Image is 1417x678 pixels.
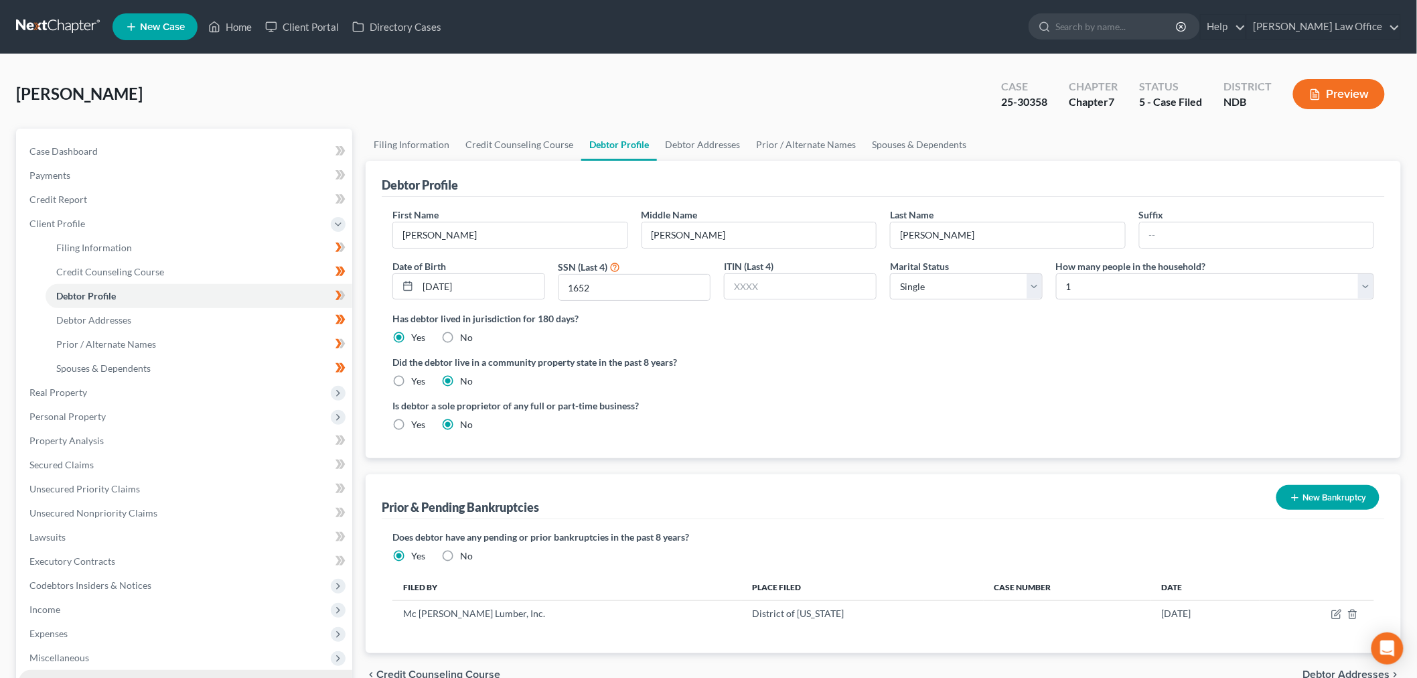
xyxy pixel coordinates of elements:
[1223,79,1272,94] div: District
[1069,94,1118,110] div: Chapter
[1201,15,1246,39] a: Help
[29,604,60,615] span: Income
[46,284,352,308] a: Debtor Profile
[1069,79,1118,94] div: Chapter
[460,331,473,344] label: No
[392,399,877,413] label: Is debtor a sole proprietor of any full or part-time business?
[258,15,346,39] a: Client Portal
[29,218,85,229] span: Client Profile
[56,362,151,374] span: Spouses & Dependents
[46,308,352,332] a: Debtor Addresses
[392,601,741,626] td: Mc [PERSON_NAME] Lumber, Inc.
[46,332,352,356] a: Prior / Alternate Names
[46,236,352,260] a: Filing Information
[19,525,352,549] a: Lawsuits
[460,418,473,431] label: No
[1139,208,1164,222] label: Suffix
[1151,573,1260,600] th: Date
[657,129,748,161] a: Debtor Addresses
[29,652,89,663] span: Miscellaneous
[19,139,352,163] a: Case Dashboard
[741,573,983,600] th: Place Filed
[19,429,352,453] a: Property Analysis
[1056,259,1206,273] label: How many people in the household?
[29,145,98,157] span: Case Dashboard
[29,411,106,422] span: Personal Property
[29,483,140,494] span: Unsecured Priority Claims
[984,573,1151,600] th: Case Number
[411,418,425,431] label: Yes
[56,290,116,301] span: Debtor Profile
[1371,632,1404,665] div: Open Intercom Messenger
[29,555,115,567] span: Executory Contracts
[29,459,94,470] span: Secured Claims
[56,242,132,253] span: Filing Information
[19,549,352,573] a: Executory Contracts
[392,312,1374,326] label: Has debtor lived in jurisdiction for 180 days?
[724,259,773,273] label: ITIN (Last 4)
[19,501,352,525] a: Unsecured Nonpriority Claims
[1276,485,1379,510] button: New Bankruptcy
[642,208,698,222] label: Middle Name
[725,274,876,299] input: XXXX
[1139,79,1202,94] div: Status
[411,375,425,388] label: Yes
[29,580,151,591] span: Codebtors Insiders & Notices
[29,194,87,205] span: Credit Report
[29,628,68,639] span: Expenses
[1001,94,1047,110] div: 25-30358
[1001,79,1047,94] div: Case
[29,531,66,543] span: Lawsuits
[19,477,352,501] a: Unsecured Priority Claims
[581,129,657,161] a: Debtor Profile
[392,208,439,222] label: First Name
[457,129,581,161] a: Credit Counseling Course
[56,338,156,350] span: Prior / Alternate Names
[642,222,877,248] input: M.I
[891,222,1125,248] input: --
[366,129,457,161] a: Filing Information
[392,259,446,273] label: Date of Birth
[56,266,164,277] span: Credit Counseling Course
[411,331,425,344] label: Yes
[382,499,539,515] div: Prior & Pending Bankruptcies
[16,84,143,103] span: [PERSON_NAME]
[864,129,974,161] a: Spouses & Dependents
[19,163,352,188] a: Payments
[411,549,425,563] label: Yes
[460,549,473,563] label: No
[19,188,352,212] a: Credit Report
[890,259,949,273] label: Marital Status
[202,15,258,39] a: Home
[1108,95,1114,108] span: 7
[890,208,934,222] label: Last Name
[748,129,864,161] a: Prior / Alternate Names
[346,15,448,39] a: Directory Cases
[460,375,473,388] label: No
[392,573,741,600] th: Filed By
[29,169,70,181] span: Payments
[140,22,185,32] span: New Case
[46,260,352,284] a: Credit Counseling Course
[1223,94,1272,110] div: NDB
[392,530,1374,544] label: Does debtor have any pending or prior bankruptcies in the past 8 years?
[1247,15,1400,39] a: [PERSON_NAME] Law Office
[393,222,627,248] input: --
[392,355,1374,369] label: Did the debtor live in a community property state in the past 8 years?
[19,453,352,477] a: Secured Claims
[56,314,131,326] span: Debtor Addresses
[1293,79,1385,109] button: Preview
[1139,94,1202,110] div: 5 - Case Filed
[29,507,157,519] span: Unsecured Nonpriority Claims
[1140,222,1374,248] input: --
[1151,601,1260,626] td: [DATE]
[559,275,711,300] input: XXXX
[46,356,352,381] a: Spouses & Dependents
[1055,14,1178,39] input: Search by name...
[382,177,458,193] div: Debtor Profile
[418,274,544,299] input: MM/DD/YYYY
[741,601,983,626] td: District of [US_STATE]
[29,387,87,398] span: Real Property
[29,435,104,446] span: Property Analysis
[558,260,608,274] label: SSN (Last 4)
